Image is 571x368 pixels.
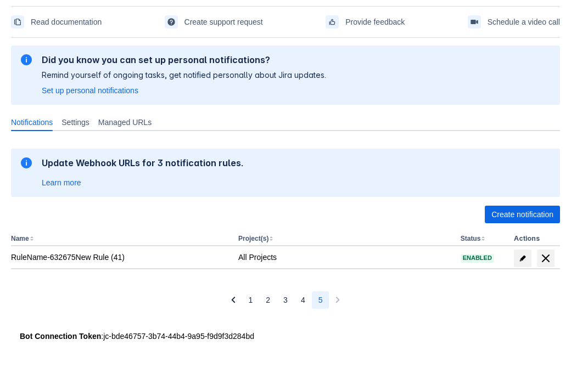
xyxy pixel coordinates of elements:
p: Remind yourself of ongoing tasks, get notified personally about Jira updates. [42,70,326,81]
strong: Bot Connection Token [20,332,101,341]
button: Status [461,235,481,242]
span: Managed URLs [98,117,152,128]
span: Schedule a video call [488,13,560,31]
div: All Projects [238,252,452,263]
span: support [167,18,176,26]
span: Settings [61,117,89,128]
button: Name [11,235,29,242]
span: Enabled [461,255,494,261]
span: information [20,156,33,169]
span: documentation [13,18,22,26]
h2: Did you know you can set up personal notifications? [42,54,326,65]
th: Actions [510,232,560,246]
nav: Pagination [225,291,347,309]
button: Page 2 [259,291,277,309]
button: Previous [225,291,242,309]
div: RuleName-632675New Rule (41) [11,252,229,263]
span: Read documentation [31,13,102,31]
button: Page 5 [312,291,329,309]
a: Provide feedback [326,13,405,31]
span: Create support request [184,13,263,31]
span: 3 [283,291,288,309]
span: 5 [318,291,323,309]
a: Create support request [165,13,263,31]
span: delete [539,252,552,265]
h2: Update Webhook URLs for 3 notification rules. [42,157,244,168]
div: : jc-bde46757-3b74-44b4-9a95-f9d9f3d284bd [20,331,551,342]
span: Provide feedback [345,13,405,31]
span: videoCall [470,18,479,26]
button: Project(s) [238,235,268,242]
span: 1 [249,291,253,309]
span: feedback [328,18,337,26]
button: Page 4 [294,291,312,309]
a: Learn more [42,177,81,188]
span: 4 [301,291,305,309]
a: Read documentation [11,13,102,31]
a: Set up personal notifications [42,85,138,96]
a: Schedule a video call [468,13,560,31]
button: Create notification [485,206,560,223]
span: Notifications [11,117,53,128]
span: edit [518,254,527,263]
span: Create notification [491,206,553,223]
span: information [20,53,33,66]
button: Page 3 [277,291,294,309]
button: Next [329,291,346,309]
span: 2 [266,291,270,309]
button: Page 1 [242,291,260,309]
